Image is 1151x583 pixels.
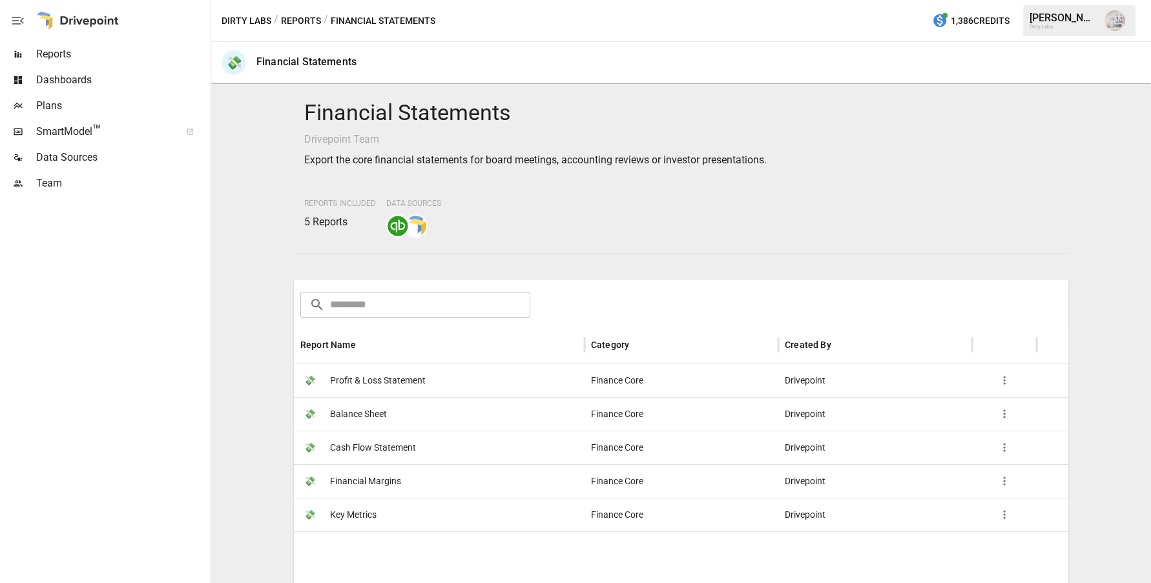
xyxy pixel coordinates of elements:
[274,13,278,29] div: /
[36,98,208,114] span: Plans
[222,50,246,75] div: 💸
[36,150,208,165] span: Data Sources
[36,46,208,62] span: Reports
[36,124,172,139] span: SmartModel
[778,397,972,431] div: Drivepoint
[357,336,375,354] button: Sort
[388,216,408,236] img: quickbooks
[300,505,320,524] span: 💸
[785,340,831,350] div: Created By
[630,336,648,354] button: Sort
[300,340,356,350] div: Report Name
[300,471,320,491] span: 💸
[36,176,208,191] span: Team
[330,398,387,431] span: Balance Sheet
[1030,12,1097,24] div: [PERSON_NAME]
[585,397,778,431] div: Finance Core
[778,431,972,464] div: Drivepoint
[927,9,1015,33] button: 1,386Credits
[778,363,972,397] div: Drivepoint
[330,465,401,498] span: Financial Margins
[330,364,426,397] span: Profit & Loss Statement
[585,431,778,464] div: Finance Core
[1030,24,1097,30] div: Dirty Labs
[1104,10,1125,31] img: Emmanuelle Johnson
[300,438,320,457] span: 💸
[330,431,416,464] span: Cash Flow Statement
[222,13,271,29] button: Dirty Labs
[585,363,778,397] div: Finance Core
[406,216,426,236] img: smart model
[36,72,208,88] span: Dashboards
[330,498,377,531] span: Key Metrics
[324,13,328,29] div: /
[386,199,441,208] span: Data Sources
[92,122,101,138] span: ™
[833,336,851,354] button: Sort
[304,152,1058,168] p: Export the core financial statements for board meetings, accounting reviews or investor presentat...
[585,498,778,531] div: Finance Core
[304,99,1058,127] h4: Financial Statements
[304,199,376,208] span: Reports Included
[281,13,321,29] button: Reports
[304,132,1058,147] p: Drivepoint Team
[1097,3,1133,39] button: Emmanuelle Johnson
[591,340,629,350] div: Category
[256,56,357,68] div: Financial Statements
[778,498,972,531] div: Drivepoint
[300,404,320,424] span: 💸
[304,214,376,230] p: 5 Reports
[300,371,320,390] span: 💸
[778,464,972,498] div: Drivepoint
[585,464,778,498] div: Finance Core
[951,13,1010,29] span: 1,386 Credits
